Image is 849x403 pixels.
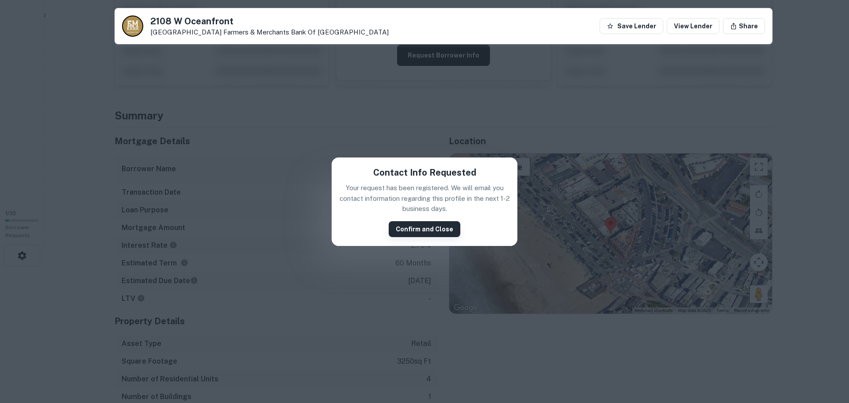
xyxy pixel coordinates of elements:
[723,18,765,34] button: Share
[600,18,663,34] button: Save Lender
[373,166,476,179] h5: Contact Info Requested
[667,18,719,34] a: View Lender
[339,183,510,214] p: Your request has been registered. We will email you contact information regarding this profile in...
[389,221,460,237] button: Confirm and Close
[150,28,389,36] p: [GEOGRAPHIC_DATA]
[805,332,849,375] iframe: Chat Widget
[223,28,389,36] a: Farmers & Merchants Bank Of [GEOGRAPHIC_DATA]
[150,17,389,26] h5: 2108 W Oceanfront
